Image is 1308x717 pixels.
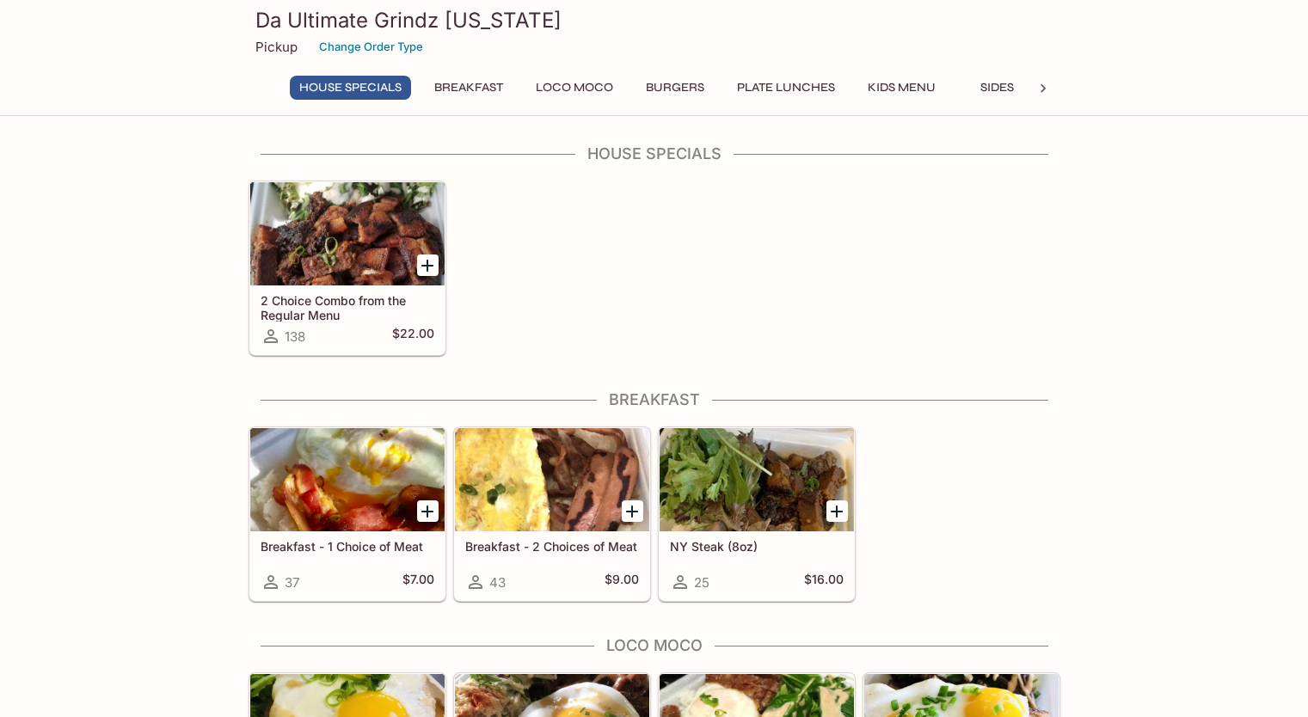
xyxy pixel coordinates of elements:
button: Add Breakfast - 2 Choices of Meat [622,500,643,522]
h5: Breakfast - 1 Choice of Meat [261,539,434,554]
button: Sides [959,76,1036,100]
div: NY Steak (8oz) [660,428,854,531]
span: 25 [694,574,709,591]
span: 138 [285,328,305,345]
div: Breakfast - 2 Choices of Meat [455,428,649,531]
a: NY Steak (8oz)25$16.00 [659,427,855,601]
button: Kids Menu [858,76,945,100]
a: 2 Choice Combo from the Regular Menu138$22.00 [249,181,445,355]
button: Add Breakfast - 1 Choice of Meat [417,500,439,522]
h5: NY Steak (8oz) [670,539,844,554]
button: Plate Lunches [728,76,844,100]
button: Burgers [636,76,714,100]
a: Breakfast - 1 Choice of Meat37$7.00 [249,427,445,601]
h5: $7.00 [402,572,434,592]
h5: Breakfast - 2 Choices of Meat [465,539,639,554]
span: 43 [489,574,506,591]
a: Breakfast - 2 Choices of Meat43$9.00 [454,427,650,601]
p: Pickup [255,39,298,55]
h5: 2 Choice Combo from the Regular Menu [261,293,434,322]
h5: $22.00 [392,326,434,346]
h4: Breakfast [249,390,1060,409]
button: Change Order Type [311,34,431,60]
button: Loco Moco [526,76,623,100]
h4: Loco Moco [249,636,1060,655]
h3: Da Ultimate Grindz [US_STATE] [255,7,1053,34]
span: 37 [285,574,299,591]
button: Add 2 Choice Combo from the Regular Menu [417,254,439,276]
h5: $9.00 [605,572,639,592]
h4: House Specials [249,144,1060,163]
div: Breakfast - 1 Choice of Meat [250,428,445,531]
button: Breakfast [425,76,513,100]
h5: $16.00 [804,572,844,592]
div: 2 Choice Combo from the Regular Menu [250,182,445,285]
button: House Specials [290,76,411,100]
button: Add NY Steak (8oz) [826,500,848,522]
